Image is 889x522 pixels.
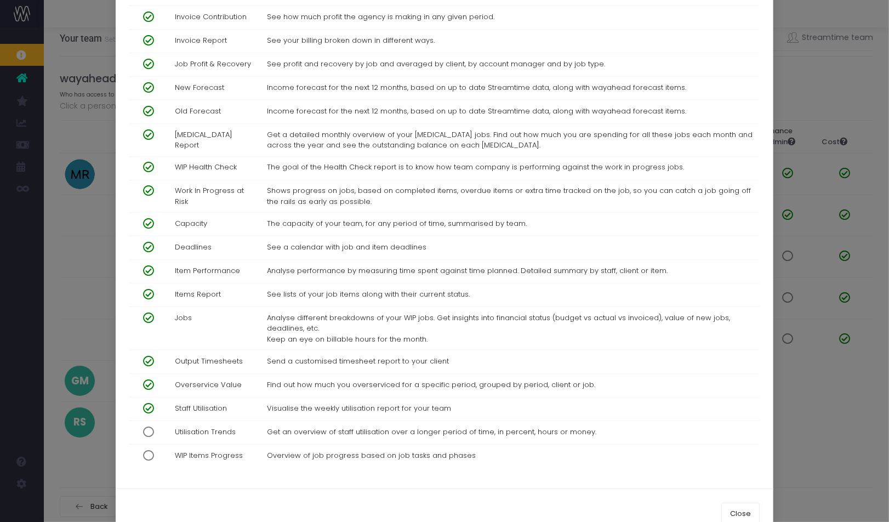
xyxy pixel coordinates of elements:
[170,421,262,445] td: Utilisation Trends
[261,260,760,283] td: Analyse performance by measuring time spent against time planned. Detailed summary by staff, clie...
[170,100,262,124] td: Old Forecast
[261,421,760,445] td: Get an overview of staff utilisation over a longer period of time, in percent, hours or money.
[170,156,262,180] td: WIP Health Check
[170,374,262,398] td: Overservice Value
[170,236,262,260] td: Deadlines
[261,156,760,180] td: The goal of the Health Check report is to know how team company is performing against the work in...
[261,445,760,468] td: Overview of job progress based on job tasks and phases
[170,283,262,307] td: Items Report
[261,307,760,350] td: Analyse different breakdowns of your WIP jobs. Get insights into financial status (budget vs actu...
[170,445,262,468] td: WIP Items Progress
[170,124,262,157] td: [MEDICAL_DATA] Report
[170,53,262,77] td: Job Profit & Recovery
[261,100,760,124] td: Income forecast for the next 12 months, based on up to date Streamtime data, along with wayahead ...
[261,236,760,260] td: See a calendar with job and item deadlines
[170,6,262,30] td: Invoice Contribution
[170,307,262,350] td: Jobs
[170,30,262,53] td: Invoice Report
[261,213,760,236] td: The capacity of your team, for any period of time, summarised by team.
[261,374,760,398] td: Find out how much you overserviced for a specific period, grouped by period, client or job.
[261,77,760,100] td: Income forecast for the next 12 months, based on up to date Streamtime data, along with wayahead ...
[170,180,262,213] td: Work In Progress at Risk
[261,283,760,307] td: See lists of your job items along with their current status.
[261,6,760,30] td: See how much profit the agency is making in any given period.
[170,398,262,421] td: Staff Utilisation
[261,30,760,53] td: See your billing broken down in different ways.
[261,180,760,213] td: Shows progress on jobs, based on completed items, overdue items or extra time tracked on the job,...
[261,124,760,157] td: Get a detailed monthly overview of your [MEDICAL_DATA] jobs. Find out how much you are spending f...
[261,350,760,374] td: Send a customised timesheet report to your client
[170,213,262,236] td: Capacity
[170,77,262,100] td: New Forecast
[170,350,262,374] td: Output Timesheets
[261,53,760,77] td: See profit and recovery by job and averaged by client, by account manager and by job type.
[170,260,262,283] td: Item Performance
[261,398,760,421] td: Visualise the weekly utilisation report for your team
